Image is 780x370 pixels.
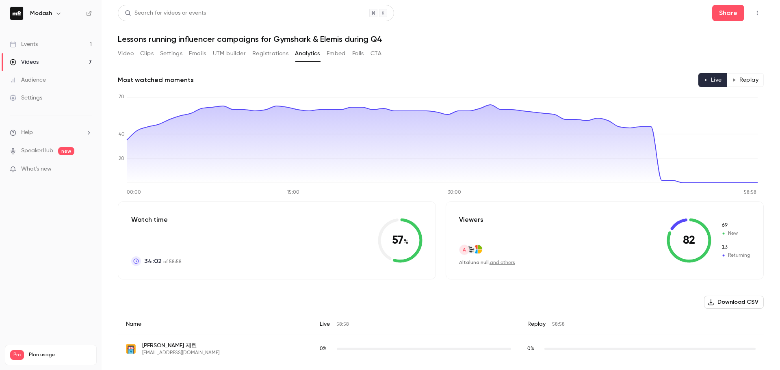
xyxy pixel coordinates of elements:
[459,260,489,265] span: Altaluna null
[10,350,24,360] span: Pro
[126,344,136,354] img: cms-lab.co.kr
[82,166,92,173] iframe: Noticeable Trigger
[140,47,154,60] button: Clips
[21,165,52,173] span: What's new
[118,314,312,335] div: Name
[142,350,219,356] span: [EMAIL_ADDRESS][DOMAIN_NAME]
[10,40,38,48] div: Events
[10,128,92,137] li: help-dropdown-opener
[10,94,42,102] div: Settings
[58,147,74,155] span: new
[727,73,764,87] button: Replay
[744,190,756,195] tspan: 58:58
[352,47,364,60] button: Polls
[712,5,744,21] button: Share
[10,7,23,20] img: Modash
[721,244,750,251] span: Returning
[448,190,461,195] tspan: 30:00
[10,76,46,84] div: Audience
[704,296,764,309] button: Download CSV
[320,346,327,351] span: 0 %
[189,47,206,60] button: Emails
[312,314,519,335] div: Live
[295,47,320,60] button: Analytics
[118,34,764,44] h1: Lessons running influencer campaigns for Gymshark & Elemis during Q4
[698,73,727,87] button: Live
[252,47,288,60] button: Registrations
[144,256,162,266] span: 34:02
[370,47,381,60] button: CTA
[459,215,483,225] p: Viewers
[527,346,534,351] span: 0 %
[467,245,476,254] img: thegoodegg.agency
[119,156,124,161] tspan: 20
[721,230,750,237] span: New
[119,95,124,100] tspan: 70
[751,6,764,19] button: Top Bar Actions
[118,335,764,363] div: jcwpl@cms-lab.co.kr
[519,314,764,335] div: Replay
[490,260,515,265] a: and others
[118,75,194,85] h2: Most watched moments
[144,256,182,266] p: of 58:58
[459,259,515,266] div: ,
[473,245,482,254] img: outlook.com
[327,47,346,60] button: Embed
[127,190,141,195] tspan: 00:00
[160,47,182,60] button: Settings
[21,128,33,137] span: Help
[552,322,565,327] span: 58:58
[10,58,39,66] div: Videos
[30,9,52,17] h6: Modash
[125,9,206,17] div: Search for videos or events
[287,190,299,195] tspan: 15:00
[721,252,750,259] span: Returning
[213,47,246,60] button: UTM builder
[119,132,125,137] tspan: 40
[142,342,219,350] span: [PERSON_NAME] 제린
[336,322,349,327] span: 58:58
[320,345,333,353] span: Live watch time
[721,222,750,229] span: New
[131,215,182,225] p: Watch time
[29,352,91,358] span: Plan usage
[527,345,540,353] span: Replay watch time
[463,246,466,253] span: A
[21,147,53,155] a: SpeakerHub
[118,47,134,60] button: Video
